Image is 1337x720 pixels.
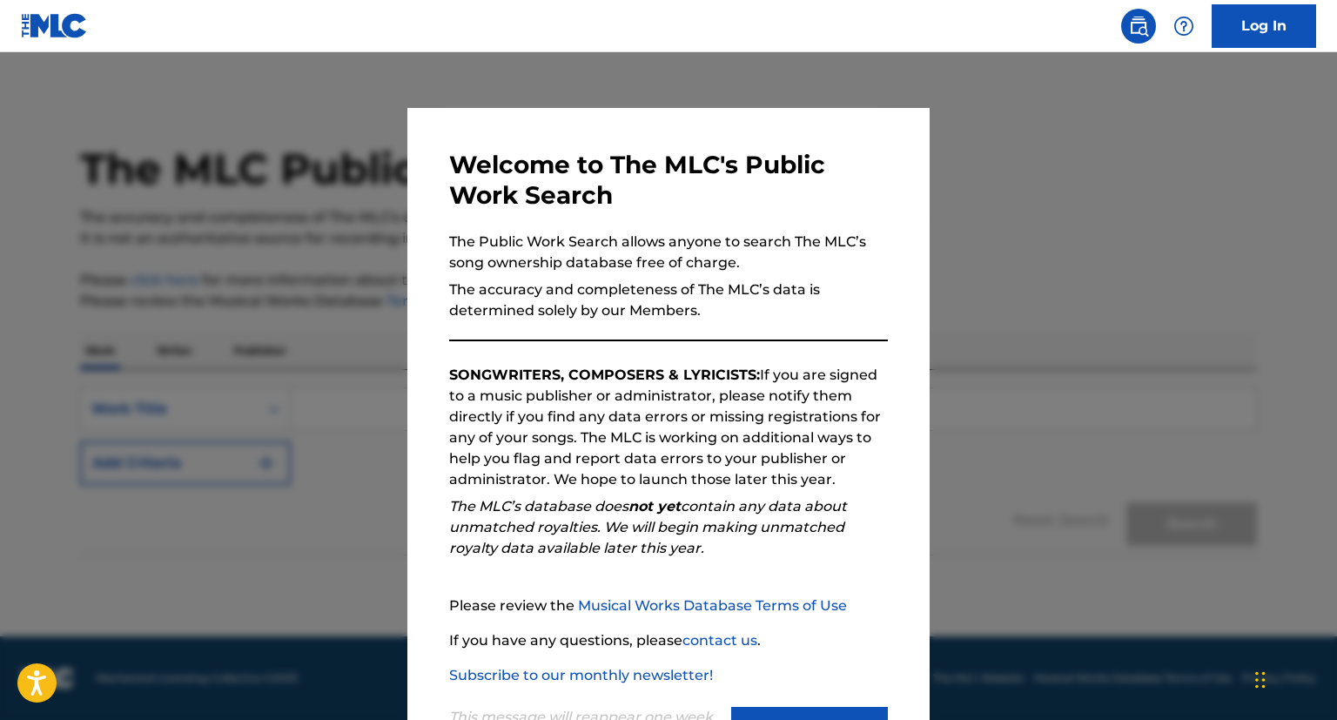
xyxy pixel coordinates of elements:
[1255,654,1266,706] div: Drag
[628,498,681,515] strong: not yet
[449,667,713,683] a: Subscribe to our monthly newsletter!
[449,279,888,321] p: The accuracy and completeness of The MLC’s data is determined solely by our Members.
[21,13,88,38] img: MLC Logo
[1128,16,1149,37] img: search
[449,150,888,211] h3: Welcome to The MLC's Public Work Search
[1121,9,1156,44] a: Public Search
[449,367,760,383] strong: SONGWRITERS, COMPOSERS & LYRICISTS:
[1212,4,1316,48] a: Log In
[682,632,757,649] a: contact us
[449,596,888,616] p: Please review the
[449,630,888,651] p: If you have any questions, please .
[1173,16,1194,37] img: help
[1166,9,1201,44] div: Help
[449,498,847,556] em: The MLC’s database does contain any data about unmatched royalties. We will begin making unmatche...
[449,365,888,490] p: If you are signed to a music publisher or administrator, please notify them directly if you find ...
[578,597,847,614] a: Musical Works Database Terms of Use
[449,232,888,273] p: The Public Work Search allows anyone to search The MLC’s song ownership database free of charge.
[1250,636,1337,720] iframe: Chat Widget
